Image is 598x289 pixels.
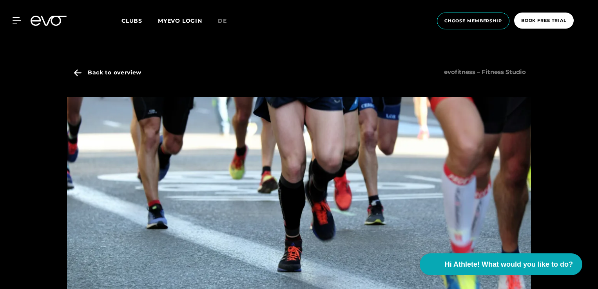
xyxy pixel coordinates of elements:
span: choose membership [444,18,502,24]
a: Back to overview [71,63,145,97]
span: de [218,17,227,24]
button: Hi Athlete! What would you like to do? [420,253,582,275]
a: book free trial [512,13,576,29]
span: Back to overview [88,69,141,77]
span: Hi Athlete! What would you like to do? [445,259,573,270]
a: de [218,16,236,25]
span: evofitness – Fitness Studio [439,63,531,97]
a: choose membership [435,13,512,29]
span: Clubs [121,17,142,24]
a: MYEVO LOGIN [158,17,202,24]
span: book free trial [521,17,567,24]
a: Clubs [121,17,158,24]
